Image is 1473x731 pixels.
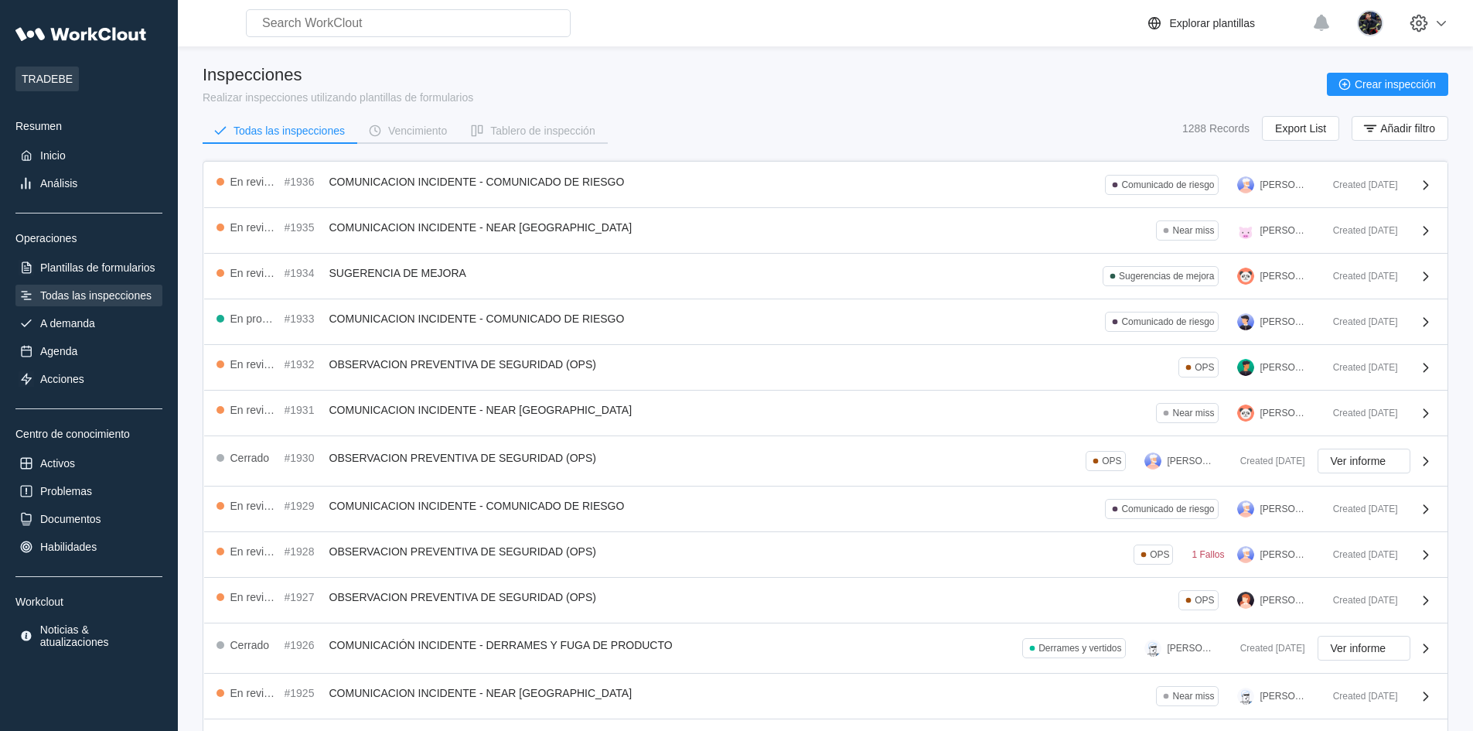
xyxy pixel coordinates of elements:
[40,317,95,330] div: A demanda
[1121,316,1214,327] div: Comunicado de riesgo
[329,404,633,416] span: COMUNICACION INCIDENTE - NEAR [GEOGRAPHIC_DATA]
[1195,362,1214,373] div: OPS
[329,313,625,325] span: COMUNICACION INCIDENTE - COMUNICADO DE RIESGO
[1237,313,1254,330] img: user-5.png
[203,119,357,142] button: Todas las inspecciones
[1168,643,1216,654] div: [PERSON_NAME]
[1237,546,1254,563] img: user-3.png
[1168,456,1216,466] div: [PERSON_NAME]
[285,358,323,371] div: #1932
[15,536,162,558] a: Habilidades
[40,345,77,357] div: Agenda
[1260,549,1308,560] div: [PERSON_NAME]
[40,485,92,497] div: Problemas
[1331,456,1386,466] span: Ver informe
[234,125,345,136] div: Todas las inspecciones
[1321,362,1398,373] div: Created [DATE]
[1172,225,1214,236] div: Near miss
[204,345,1447,391] a: En revisión#1932OBSERVACION PREVENTIVA DE SEGURIDAD (OPS)OPS[PERSON_NAME] DE LOS [PERSON_NAME]Cre...
[204,674,1447,719] a: En revisión#1925COMUNICACION INCIDENTE - NEAR [GEOGRAPHIC_DATA]Near miss[PERSON_NAME]Created [DATE]
[1318,449,1410,473] button: Ver informe
[230,687,278,699] div: En revisión
[1260,225,1308,236] div: [PERSON_NAME]
[15,120,162,132] div: Resumen
[230,452,270,464] div: Cerrado
[204,391,1447,436] a: En revisión#1931COMUNICACION INCIDENTE - NEAR [GEOGRAPHIC_DATA]Near miss[PERSON_NAME]Created [DATE]
[1228,456,1305,466] div: Created [DATE]
[1144,640,1161,657] img: clout-01.png
[1228,643,1305,654] div: Created [DATE]
[1237,268,1254,285] img: panda.png
[1102,456,1121,466] div: OPS
[388,125,447,136] div: Vencimiento
[15,232,162,244] div: Operaciones
[285,639,323,651] div: #1926
[15,480,162,502] a: Problemas
[1260,691,1308,702] div: [PERSON_NAME]
[329,452,596,464] span: OBSERVACION PREVENTIVA DE SEGURIDAD (OPS)
[1321,316,1398,327] div: Created [DATE]
[329,358,596,371] span: OBSERVACION PREVENTIVA DE SEGURIDAD (OPS)
[15,257,162,278] a: Plantillas de formularios
[1145,14,1305,32] a: Explorar plantillas
[1182,122,1250,135] div: 1288 Records
[1321,504,1398,514] div: Created [DATE]
[40,261,155,274] div: Plantillas de formularios
[329,545,596,558] span: OBSERVACION PREVENTIVA DE SEGURIDAD (OPS)
[1262,116,1339,141] button: Export List
[1150,549,1169,560] div: OPS
[1237,592,1254,609] img: user-2.png
[246,9,571,37] input: Search WorkClout
[357,119,459,142] button: Vencimiento
[329,221,633,234] span: COMUNICACION INCIDENTE - NEAR [GEOGRAPHIC_DATA]
[15,596,162,608] div: Workclout
[1318,636,1410,661] button: Ver informe
[285,591,323,603] div: #1927
[1195,595,1214,606] div: OPS
[329,639,673,651] span: COMUNICACIÓN INCIDENTE - DERRAMES Y FUGA DE PRODUCTO
[203,91,473,104] div: Realizar inspecciones utilizando plantillas de formularios
[1321,595,1398,606] div: Created [DATE]
[1237,500,1254,518] img: user-3.png
[285,500,323,512] div: #1929
[230,358,278,371] div: En revisión
[1260,316,1308,327] div: [PERSON_NAME]
[490,125,595,136] div: Tablero de inspección
[15,67,79,91] span: TRADEBE
[230,591,278,603] div: En revisión
[204,623,1447,674] a: Cerrado#1926COMUNICACIÓN INCIDENTE - DERRAMES Y FUGA DE PRODUCTODerrames y vertidos[PERSON_NAME]C...
[329,176,625,188] span: COMUNICACION INCIDENTE - COMUNICADO DE RIESGO
[329,500,625,512] span: COMUNICACION INCIDENTE - COMUNICADO DE RIESGO
[230,221,278,234] div: En revisión
[1121,504,1214,514] div: Comunicado de riesgo
[204,208,1447,254] a: En revisión#1935COMUNICACION INCIDENTE - NEAR [GEOGRAPHIC_DATA]Near miss[PERSON_NAME]Created [DATE]
[1260,504,1308,514] div: [PERSON_NAME]
[1321,179,1398,190] div: Created [DATE]
[1380,123,1435,134] span: Añadir filtro
[15,285,162,306] a: Todas las inspecciones
[1119,271,1214,282] div: Sugerencias de mejora
[40,149,66,162] div: Inicio
[285,221,323,234] div: #1935
[285,267,323,279] div: #1934
[1321,408,1398,418] div: Created [DATE]
[1170,17,1256,29] div: Explorar plantillas
[1260,595,1308,606] div: [PERSON_NAME]
[204,436,1447,487] a: Cerrado#1930OBSERVACION PREVENTIVA DE SEGURIDAD (OPS)OPS[PERSON_NAME]Created [DATE]Ver informe
[204,487,1447,532] a: En revisión#1929COMUNICACION INCIDENTE - COMUNICADO DE RIESGOComunicado de riesgo[PERSON_NAME]Cre...
[15,173,162,194] a: Análisis
[1237,688,1254,705] img: clout-01.png
[1172,408,1214,418] div: Near miss
[40,457,75,470] div: Activos
[15,508,162,530] a: Documentos
[40,513,101,525] div: Documentos
[230,500,278,512] div: En revisión
[285,313,323,325] div: #1933
[1237,359,1254,376] img: user.png
[230,313,278,325] div: En progreso
[40,373,84,385] div: Acciones
[1321,225,1398,236] div: Created [DATE]
[204,578,1447,623] a: En revisión#1927OBSERVACION PREVENTIVA DE SEGURIDAD (OPS)OPS[PERSON_NAME]Created [DATE]
[1172,691,1214,702] div: Near miss
[203,65,473,85] div: Inspecciones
